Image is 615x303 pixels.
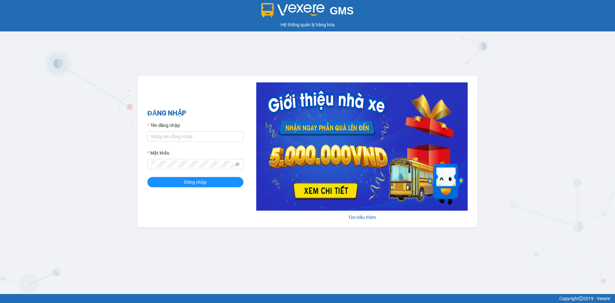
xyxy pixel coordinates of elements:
div: Copyright 2019 - Vexere [5,295,610,302]
span: Đăng nhập [184,179,207,186]
img: logo 2 [261,3,325,17]
a: GMS [261,10,354,15]
label: Mật khẩu [147,149,169,156]
label: Tên đăng nhập [147,122,180,129]
span: copyright [579,296,583,301]
img: banner-0 [256,82,468,211]
span: eye-invisible [235,162,240,166]
button: Đăng nhập [147,177,243,187]
div: Hệ thống quản lý hàng hóa [2,21,613,28]
div: Tìm hiểu thêm [256,214,468,221]
span: GMS [330,5,354,17]
h2: ĐĂNG NHẬP [147,108,243,119]
input: Mật khẩu [151,161,234,168]
input: Tên đăng nhập [147,131,243,142]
